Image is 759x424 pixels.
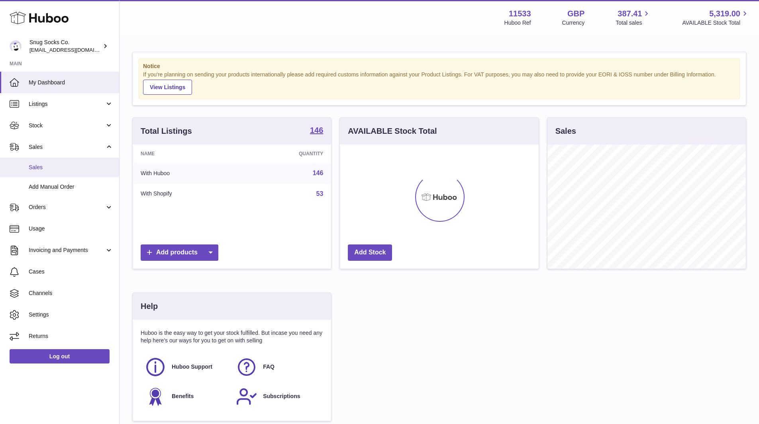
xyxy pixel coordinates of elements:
[143,80,192,95] a: View Listings
[348,244,392,261] a: Add Stock
[682,8,749,27] a: 5,319.00 AVAILABLE Stock Total
[348,126,437,137] h3: AVAILABLE Stock Total
[29,183,113,191] span: Add Manual Order
[143,71,735,95] div: If you're planning on sending your products internationally please add required customs informati...
[236,386,319,407] a: Subscriptions
[236,356,319,378] a: FAQ
[29,246,105,254] span: Invoicing and Payments
[145,386,228,407] a: Benefits
[141,329,323,344] p: Huboo is the easy way to get your stock fulfilled. But incase you need any help here's our ways f...
[616,8,651,27] a: 387.41 Total sales
[29,164,113,171] span: Sales
[10,40,22,52] img: info@snugsocks.co.uk
[504,19,531,27] div: Huboo Ref
[709,8,740,19] span: 5,319.00
[240,145,331,163] th: Quantity
[29,268,113,276] span: Cases
[29,122,105,129] span: Stock
[172,393,194,400] span: Benefits
[145,356,228,378] a: Huboo Support
[509,8,531,19] strong: 11533
[310,126,323,134] strong: 146
[313,170,324,176] a: 146
[555,126,576,137] h3: Sales
[29,311,113,318] span: Settings
[29,225,113,233] span: Usage
[29,203,105,211] span: Orders
[133,163,240,184] td: With Huboo
[172,363,212,371] span: Huboo Support
[143,63,735,70] strong: Notice
[567,8,584,19] strong: GBP
[10,349,110,363] a: Log out
[316,190,324,197] a: 53
[141,244,218,261] a: Add products
[29,143,105,151] span: Sales
[133,184,240,204] td: With Shopify
[263,393,300,400] span: Subscriptions
[310,126,323,136] a: 146
[29,100,105,108] span: Listings
[29,47,117,53] span: [EMAIL_ADDRESS][DOMAIN_NAME]
[29,332,113,340] span: Returns
[29,79,113,86] span: My Dashboard
[616,19,651,27] span: Total sales
[141,301,158,312] h3: Help
[618,8,642,19] span: 387.41
[682,19,749,27] span: AVAILABLE Stock Total
[562,19,585,27] div: Currency
[29,39,101,54] div: Snug Socks Co.
[133,145,240,163] th: Name
[141,126,192,137] h3: Total Listings
[29,289,113,297] span: Channels
[263,363,275,371] span: FAQ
